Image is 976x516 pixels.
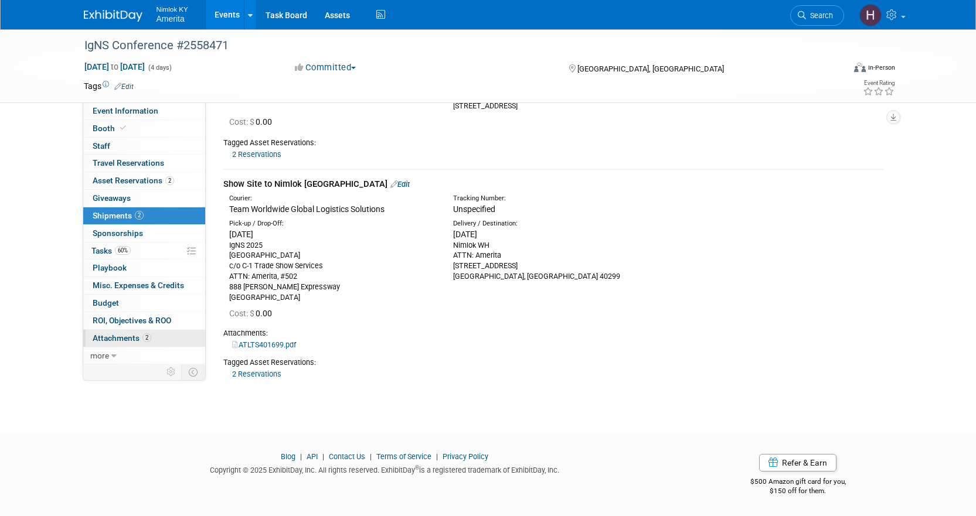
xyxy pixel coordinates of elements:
a: Staff [83,138,205,155]
div: Pick-up / Drop-Off: [229,219,436,228]
div: [DATE] [453,228,659,240]
div: Event Format [775,61,896,78]
span: 0.00 [229,309,277,318]
span: Travel Reservations [93,158,164,168]
div: Tracking Number: [453,194,716,203]
img: ExhibitDay [84,10,142,22]
div: IgNS 2025 [GEOGRAPHIC_DATA] c/o C-1 Trade Show Services ATTN: Amerita, #502 888 [PERSON_NAME] Exp... [229,240,436,303]
div: IgNS Conference #2558471 [80,35,827,56]
div: Delivery / Destination: [453,219,659,228]
div: $150 off for them. [703,486,893,496]
td: Personalize Event Tab Strip [161,364,182,380]
a: Tasks60% [83,242,205,259]
a: Travel Reservations [83,155,205,172]
a: Budget [83,295,205,312]
a: more [83,347,205,364]
a: 2 Reservations [232,370,281,378]
span: Misc. Expenses & Credits [93,281,184,290]
span: 2 [165,176,174,185]
span: Playbook [93,263,127,272]
a: Refer & Earn [759,454,836,471]
a: Booth [83,120,205,137]
span: more [90,351,109,360]
a: ROI, Objectives & ROO [83,312,205,329]
div: Team Worldwide Global Logistics Solutions [229,203,436,215]
span: Staff [93,141,110,151]
a: Edit [390,180,410,189]
a: Asset Reservations2 [83,172,205,189]
div: Attachments: [223,328,884,339]
a: Contact Us [329,452,365,461]
i: Booth reservation complete [120,125,126,131]
a: Search [790,5,844,26]
a: Shipments2 [83,207,205,224]
a: Sponsorships [83,225,205,242]
a: Event Information [83,102,205,119]
span: Booth [93,124,128,133]
a: Edit [114,83,134,91]
div: Copyright © 2025 ExhibitDay, Inc. All rights reserved. ExhibitDay is a registered trademark of Ex... [84,462,686,476]
span: 2 [135,211,144,220]
span: Nimlok KY [157,2,188,15]
td: Tags [84,80,134,92]
a: Misc. Expenses & Credits [83,277,205,294]
a: Giveaways [83,190,205,207]
span: to [109,62,120,71]
a: ATLTS401699.pdf [232,340,296,349]
span: Attachments [93,333,151,343]
a: Blog [281,452,295,461]
span: Shipments [93,211,144,220]
a: API [307,452,318,461]
div: In-Person [868,63,895,72]
img: Hannah Durbin [859,4,882,26]
a: Terms of Service [376,452,431,461]
sup: ® [415,464,419,471]
span: Search [806,11,833,20]
div: Nimlok WH ATTN: Amerita [STREET_ADDRESS] [GEOGRAPHIC_DATA], [GEOGRAPHIC_DATA] 40299 [453,240,659,282]
span: Sponsorships [93,228,143,238]
span: Cost: $ [229,309,256,318]
span: [DATE] [DATE] [84,61,145,72]
span: ROI, Objectives & ROO [93,316,171,325]
span: 0.00 [229,117,277,127]
span: Event Information [93,106,158,115]
span: (4 days) [147,64,172,71]
button: Committed [291,61,361,74]
span: | [319,452,327,461]
td: Toggle Event Tabs [181,364,205,380]
span: Budget [93,298,119,307]
img: Format-Inperson.png [854,63,866,72]
span: | [433,452,441,461]
span: 60% [115,246,131,255]
div: $500 Amazon gift card for you, [703,469,893,496]
div: [DATE] [229,228,436,240]
div: Tagged Asset Reservations: [223,138,884,148]
span: Tasks [91,246,131,255]
div: Courier: [229,194,436,203]
div: Tagged Asset Reservations: [223,357,884,368]
span: Asset Reservations [93,176,174,185]
span: Giveaways [93,193,131,203]
a: Privacy Policy [443,452,488,461]
span: | [367,452,375,461]
div: Show Site to Nimlok [GEOGRAPHIC_DATA] [223,178,884,190]
span: [GEOGRAPHIC_DATA], [GEOGRAPHIC_DATA] [577,64,724,73]
div: Event Rating [863,80,895,86]
span: 2 [142,333,151,342]
a: Attachments2 [83,330,205,347]
span: | [297,452,305,461]
a: 2 Reservations [232,150,281,159]
span: Cost: $ [229,117,256,127]
span: Amerita [157,14,185,23]
a: Playbook [83,259,205,276]
span: Unspecified [453,204,495,214]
